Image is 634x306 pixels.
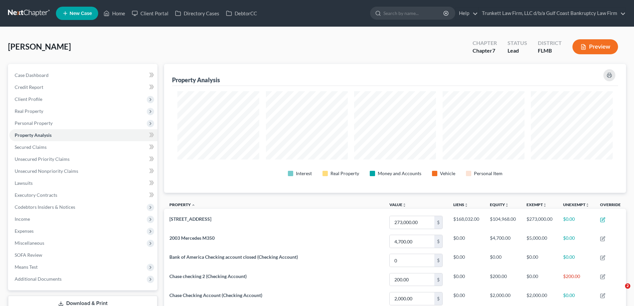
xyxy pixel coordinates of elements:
[8,42,71,51] span: [PERSON_NAME]
[434,216,442,229] div: $
[15,240,44,246] span: Miscellaneous
[383,7,444,19] input: Search by name...
[538,47,562,55] div: FLMB
[521,213,558,232] td: $273,000.00
[15,144,47,150] span: Secured Claims
[9,177,157,189] a: Lawsuits
[485,270,521,289] td: $200.00
[9,141,157,153] a: Secured Claims
[485,232,521,251] td: $4,700.00
[169,273,247,279] span: Chase checking 2 (Checking Account)
[390,216,434,229] input: 0.00
[595,198,626,213] th: Override
[434,292,442,305] div: $
[558,232,595,251] td: $0.00
[538,39,562,47] div: District
[172,7,223,19] a: Directory Cases
[402,203,406,207] i: unfold_more
[521,270,558,289] td: $0.00
[15,168,78,174] span: Unsecured Nonpriority Claims
[15,216,30,222] span: Income
[508,39,527,47] div: Status
[15,156,70,162] span: Unsecured Priority Claims
[558,251,595,270] td: $0.00
[611,283,627,299] iframe: Intercom live chat
[15,204,75,210] span: Codebtors Insiders & Notices
[169,202,195,207] a: Property expand_less
[169,216,211,222] span: [STREET_ADDRESS]
[440,170,455,177] div: Vehicle
[505,203,509,207] i: unfold_more
[223,7,260,19] a: DebtorCC
[448,232,485,251] td: $0.00
[191,203,195,207] i: expand_less
[15,108,43,114] span: Real Property
[15,120,53,126] span: Personal Property
[521,232,558,251] td: $5,000.00
[490,202,509,207] a: Equityunfold_more
[169,235,215,241] span: 2003 Mercedes M350
[543,203,547,207] i: unfold_more
[9,81,157,93] a: Credit Report
[330,170,359,177] div: Real Property
[492,47,495,54] span: 7
[453,202,468,207] a: Liensunfold_more
[390,235,434,248] input: 0.00
[572,39,618,54] button: Preview
[15,264,38,270] span: Means Test
[558,213,595,232] td: $0.00
[70,11,92,16] span: New Case
[15,276,62,282] span: Additional Documents
[9,129,157,141] a: Property Analysis
[448,251,485,270] td: $0.00
[169,254,298,260] span: Bank of America Checking account closed (Checking Account)
[485,213,521,232] td: $104,968.00
[15,252,42,258] span: SOFA Review
[434,235,442,248] div: $
[448,270,485,289] td: $0.00
[9,153,157,165] a: Unsecured Priority Claims
[9,249,157,261] a: SOFA Review
[473,47,497,55] div: Chapter
[390,273,434,286] input: 0.00
[169,292,262,298] span: Chase Checking Account (Checking Account)
[448,213,485,232] td: $168,032.00
[434,273,442,286] div: $
[508,47,527,55] div: Lead
[390,292,434,305] input: 0.00
[15,192,57,198] span: Executory Contracts
[378,170,421,177] div: Money and Accounts
[473,39,497,47] div: Chapter
[9,189,157,201] a: Executory Contracts
[15,84,43,90] span: Credit Report
[625,283,630,289] span: 2
[558,270,595,289] td: $200.00
[15,180,33,186] span: Lawsuits
[100,7,128,19] a: Home
[464,203,468,207] i: unfold_more
[563,202,589,207] a: Unexemptunfold_more
[456,7,478,19] a: Help
[485,251,521,270] td: $0.00
[15,96,42,102] span: Client Profile
[390,254,434,267] input: 0.00
[15,132,52,138] span: Property Analysis
[479,7,626,19] a: Trunkett Law Firm, LLC d/b/a Gulf Coast Bankruptcy Law Firm
[15,72,49,78] span: Case Dashboard
[521,251,558,270] td: $0.00
[9,165,157,177] a: Unsecured Nonpriority Claims
[9,69,157,81] a: Case Dashboard
[474,170,503,177] div: Personal Item
[527,202,547,207] a: Exemptunfold_more
[585,203,589,207] i: unfold_more
[15,228,34,234] span: Expenses
[296,170,312,177] div: Interest
[172,76,220,84] div: Property Analysis
[434,254,442,267] div: $
[128,7,172,19] a: Client Portal
[389,202,406,207] a: Valueunfold_more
